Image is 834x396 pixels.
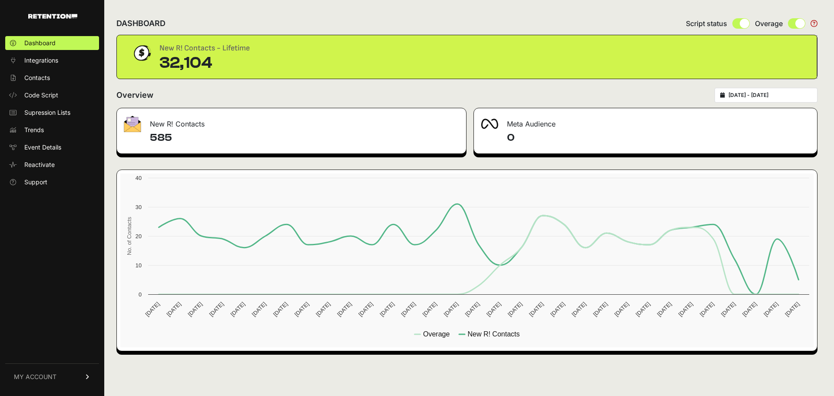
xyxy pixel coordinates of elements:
[24,73,50,82] span: Contacts
[784,301,801,318] text: [DATE]
[229,301,246,318] text: [DATE]
[293,301,310,318] text: [DATE]
[741,301,758,318] text: [DATE]
[24,178,47,186] span: Support
[272,301,289,318] text: [DATE]
[24,160,55,169] span: Reactivate
[421,301,438,318] text: [DATE]
[357,301,374,318] text: [DATE]
[24,126,44,134] span: Trends
[5,363,99,390] a: MY ACCOUNT
[5,123,99,137] a: Trends
[474,108,817,134] div: Meta Audience
[336,301,353,318] text: [DATE]
[5,158,99,172] a: Reactivate
[28,14,77,19] img: Retention.com
[136,175,142,181] text: 40
[443,301,460,318] text: [DATE]
[570,301,587,318] text: [DATE]
[24,39,56,47] span: Dashboard
[5,106,99,120] a: Supression Lists
[464,301,481,318] text: [DATE]
[159,42,250,54] div: New R! Contacts - Lifetime
[481,119,498,129] img: fa-meta-2f981b61bb99beabf952f7030308934f19ce035c18b003e963880cc3fabeebb7.png
[677,301,694,318] text: [DATE]
[762,301,779,318] text: [DATE]
[136,233,142,240] text: 20
[5,140,99,154] a: Event Details
[506,301,523,318] text: [DATE]
[592,301,609,318] text: [DATE]
[165,301,182,318] text: [DATE]
[378,301,395,318] text: [DATE]
[5,88,99,102] a: Code Script
[720,301,737,318] text: [DATE]
[314,301,331,318] text: [DATE]
[5,36,99,50] a: Dashboard
[485,301,502,318] text: [DATE]
[507,131,810,145] h4: 0
[159,54,250,72] div: 32,104
[126,217,132,255] text: No. of Contacts
[136,204,142,210] text: 30
[400,301,417,318] text: [DATE]
[131,42,152,64] img: dollar-coin-05c43ed7efb7bc0c12610022525b4bbbb207c7efeef5aecc26f025e68dcafac9.png
[124,116,141,132] img: fa-envelope-19ae18322b30453b285274b1b8af3d052b27d846a4fbe8435d1a52b978f639a2.png
[755,18,783,29] span: Overage
[117,108,466,134] div: New R! Contacts
[686,18,727,29] span: Script status
[139,291,142,298] text: 0
[635,301,652,318] text: [DATE]
[24,108,70,117] span: Supression Lists
[5,175,99,189] a: Support
[549,301,566,318] text: [DATE]
[187,301,204,318] text: [DATE]
[14,373,56,381] span: MY ACCOUNT
[251,301,268,318] text: [DATE]
[656,301,673,318] text: [DATE]
[208,301,225,318] text: [DATE]
[5,53,99,67] a: Integrations
[24,91,58,100] span: Code Script
[24,56,58,65] span: Integrations
[116,89,153,101] h2: Overview
[136,262,142,269] text: 10
[528,301,545,318] text: [DATE]
[116,17,165,30] h2: DASHBOARD
[698,301,715,318] text: [DATE]
[423,330,450,338] text: Overage
[5,71,99,85] a: Contacts
[24,143,61,152] span: Event Details
[150,131,459,145] h4: 585
[144,301,161,318] text: [DATE]
[613,301,630,318] text: [DATE]
[467,330,520,338] text: New R! Contacts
